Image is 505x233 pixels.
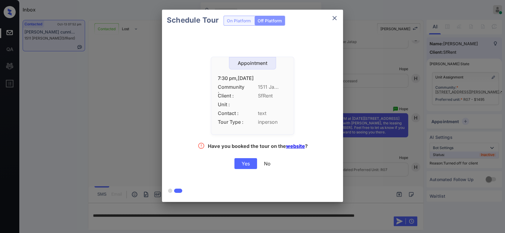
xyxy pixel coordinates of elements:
span: SfRent [258,93,287,99]
h2: Schedule Tour [162,10,224,31]
div: 7:30 pm,[DATE] [218,75,287,81]
span: Contact : [218,110,245,116]
span: 1511 Ja... [258,84,287,90]
button: close [329,12,341,24]
span: text [258,110,287,116]
span: inperson [258,119,287,125]
span: Community : [218,84,245,90]
span: Tour Type : [218,119,245,125]
div: No [264,161,271,167]
div: Appointment [229,60,276,66]
a: website [286,143,305,149]
span: Unit : [218,102,245,107]
div: Yes [234,158,257,169]
span: Client : [218,93,245,99]
div: Have you booked the tour on the ? [208,143,308,151]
